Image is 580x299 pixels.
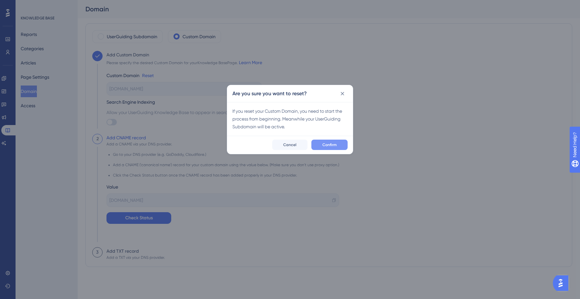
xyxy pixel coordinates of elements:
iframe: UserGuiding AI Assistant Launcher [553,273,572,293]
span: Cancel [283,142,296,147]
h2: Are you sure you want to reset? [232,90,307,98]
span: Need Help? [15,2,40,9]
div: If you reset your Custom Domain, you need to start the process from beginning. Meanwhile your Use... [232,107,348,131]
span: Confirm [322,142,337,147]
